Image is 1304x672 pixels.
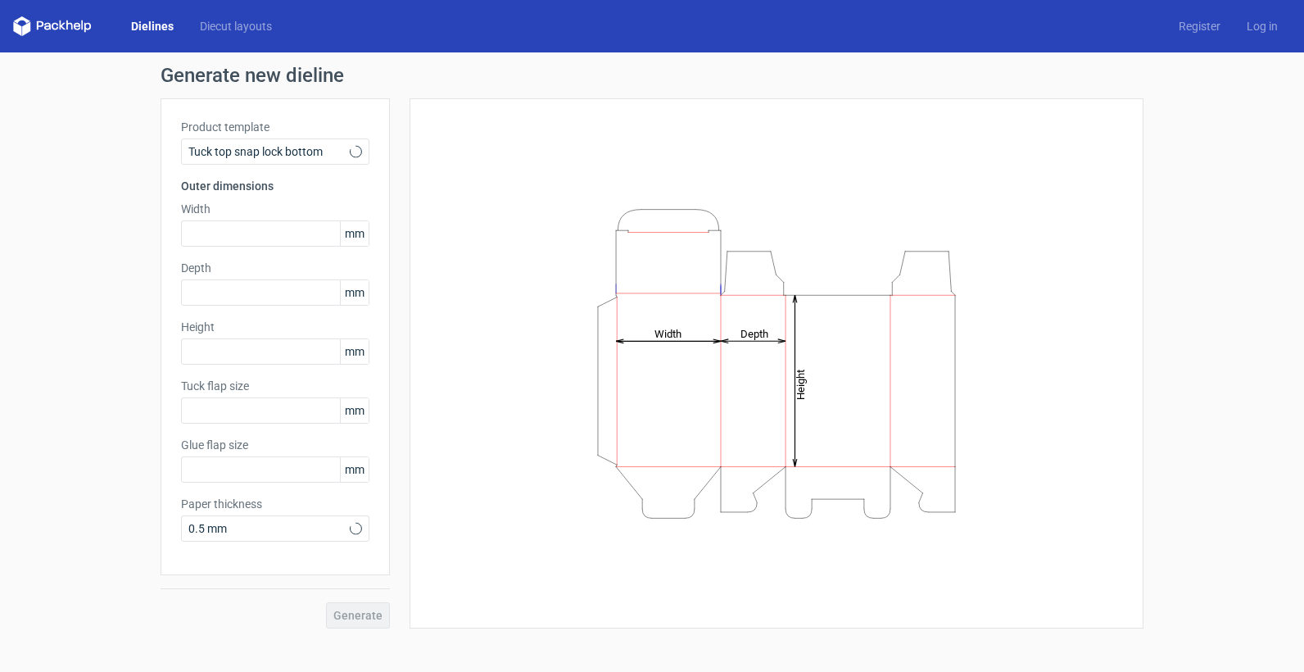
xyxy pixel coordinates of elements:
[181,437,369,453] label: Glue flap size
[740,327,768,339] tspan: Depth
[181,378,369,394] label: Tuck flap size
[181,178,369,194] h3: Outer dimensions
[795,369,807,399] tspan: Height
[161,66,1143,85] h1: Generate new dieline
[118,18,187,34] a: Dielines
[181,119,369,135] label: Product template
[340,457,369,482] span: mm
[187,18,285,34] a: Diecut layouts
[181,319,369,335] label: Height
[181,201,369,217] label: Width
[340,221,369,246] span: mm
[340,339,369,364] span: mm
[340,280,369,305] span: mm
[654,327,681,339] tspan: Width
[1166,18,1234,34] a: Register
[1234,18,1291,34] a: Log in
[340,398,369,423] span: mm
[181,260,369,276] label: Depth
[181,496,369,512] label: Paper thickness
[188,520,350,537] span: 0.5 mm
[188,143,350,160] span: Tuck top snap lock bottom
